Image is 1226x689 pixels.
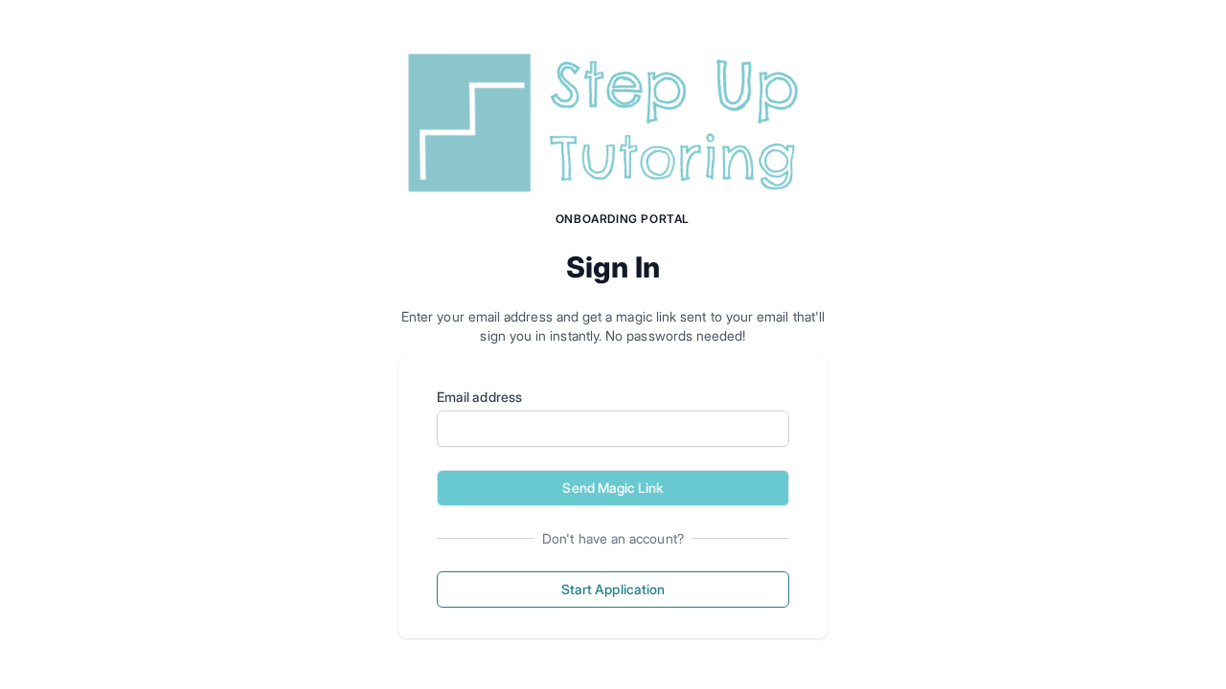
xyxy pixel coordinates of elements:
[534,529,692,548] span: Don't have an account?
[398,307,828,345] p: Enter your email address and get a magic link sent to your email that'll sign you in instantly. N...
[398,46,828,200] img: Step Up Tutoring horizontal logo
[418,211,828,227] h1: Onboarding Portal
[437,388,789,407] label: Email address
[398,250,828,284] h2: Sign In
[437,571,789,608] button: Start Application
[437,470,789,506] button: Send Magic Link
